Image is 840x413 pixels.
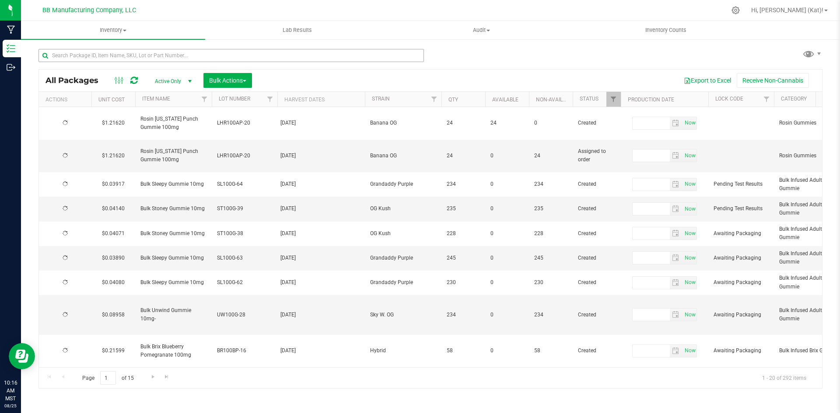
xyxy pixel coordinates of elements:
span: BR100BP-16 [217,347,272,355]
a: Inventory Counts [574,21,758,39]
span: select [682,178,696,191]
span: 0 [490,278,524,287]
a: Filter [759,92,774,107]
span: select [670,252,682,264]
span: Banana OG [370,152,436,160]
span: Created [578,119,616,127]
a: Filter [197,92,212,107]
div: [DATE] [280,205,362,213]
span: 245 [534,254,567,262]
span: 234 [447,180,480,188]
a: Inventory [21,21,205,39]
span: All Packages [45,76,107,85]
span: select [670,117,682,129]
div: [DATE] [280,229,362,238]
span: 24 [490,119,524,127]
a: Category [781,96,807,102]
span: Pending Test Results [714,180,769,188]
span: 0 [490,311,524,319]
inline-svg: Manufacturing [7,25,15,34]
span: select [670,227,682,239]
a: Filter [427,92,441,107]
span: OG Kush [370,205,436,213]
span: Bulk Stoney Gummie 10mg [140,205,206,213]
span: 0 [490,152,524,160]
span: Created [578,278,616,287]
span: 24 [534,152,567,160]
a: Item Name [142,96,170,102]
div: [DATE] [280,254,362,262]
a: Audit [389,21,574,39]
span: 24 [447,152,480,160]
button: Receive Non-Cannabis [737,73,809,88]
span: LHR100AP-20 [217,119,272,127]
span: SL100G-62 [217,278,272,287]
span: Awaiting Packaging [714,311,769,319]
div: [DATE] [280,278,362,287]
span: Page of 15 [75,371,141,385]
span: Bulk Sleepy Gummie 10mg [140,254,206,262]
td: $0.04140 [91,197,135,221]
span: Rosin [US_STATE] Punch Gummie 100mg [140,115,206,132]
span: 245 [447,254,480,262]
span: Bulk Unwind Gummie 10mg- [140,306,206,323]
span: Bulk Sleepy Gummie 10mg [140,180,206,188]
span: Rosin [US_STATE] Punch Gummie 100mg [140,147,206,164]
span: 234 [534,180,567,188]
span: BB Manufacturing Company, LLC [42,7,136,14]
span: 0 [490,347,524,355]
td: $0.04071 [91,222,135,246]
div: [DATE] [280,152,362,160]
span: Awaiting Packaging [714,347,769,355]
td: $1.21620 [91,140,135,173]
span: 24 [447,119,480,127]
td: $0.04080 [91,271,135,295]
p: 08/25 [4,403,17,409]
span: select [682,149,696,162]
a: Filter [263,92,277,107]
div: Actions [45,97,88,103]
div: [DATE] [280,347,362,355]
span: Inventory Counts [633,26,698,34]
a: Filter [606,92,621,107]
span: 230 [534,278,567,287]
span: Created [578,311,616,319]
inline-svg: Outbound [7,63,15,72]
span: select [682,277,696,289]
span: Bulk Sleepy Gummie 10mg [140,278,206,287]
p: 10:16 AM MST [4,379,17,403]
span: Set Current date [682,276,697,289]
span: select [670,149,682,162]
span: 235 [447,205,480,213]
span: Inventory [21,26,205,34]
span: select [670,309,682,321]
span: Banana OG [370,119,436,127]
a: Unit Cost [98,97,125,103]
button: Export to Excel [678,73,737,88]
span: Created [578,254,616,262]
span: 58 [447,347,480,355]
span: Pending Test Results [714,205,769,213]
span: SL100G-63 [217,254,272,262]
div: Manage settings [730,6,741,14]
iframe: Resource center [9,343,35,369]
a: Go to the next page [147,371,159,383]
span: Set Current date [682,203,697,215]
a: Non-Available [536,97,575,103]
span: Grandaddy Purple [370,180,436,188]
span: select [670,277,682,289]
th: Harvest Dates [277,92,365,107]
input: 1 [100,371,116,385]
span: Lab Results [271,26,324,34]
span: ST100G-38 [217,229,272,238]
span: 234 [534,311,567,319]
div: [DATE] [280,119,362,127]
div: [DATE] [280,311,362,319]
span: 0 [490,229,524,238]
span: Bulk Brix Blueberry Pomegranate 100mg [140,343,206,359]
span: Bulk Actions [209,77,246,84]
span: 230 [447,278,480,287]
span: Awaiting Packaging [714,278,769,287]
span: UW100G-28 [217,311,272,319]
span: Set Current date [682,227,697,240]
